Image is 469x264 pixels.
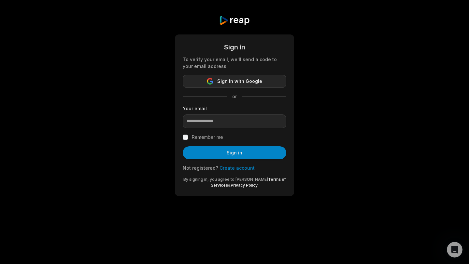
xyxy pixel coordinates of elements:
a: Privacy Policy [231,183,258,188]
button: Sign in with Google [183,75,286,88]
iframe: Intercom live chat [447,242,462,257]
span: & [228,183,231,188]
div: Sign in [183,42,286,52]
label: Remember me [192,133,223,141]
span: Not registered? [183,165,218,171]
span: Sign in with Google [217,77,262,85]
div: To verify your email, we'll send a code to your email address. [183,56,286,70]
span: or [227,93,242,100]
a: Create account [220,165,255,171]
span: By signing in, you agree to [PERSON_NAME] [183,177,268,182]
label: Your email [183,105,286,112]
a: Terms of Services [211,177,286,188]
img: reap [219,16,250,25]
button: Sign in [183,146,286,159]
